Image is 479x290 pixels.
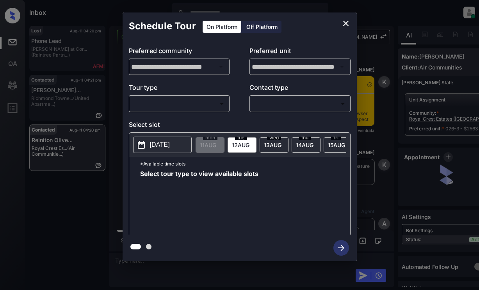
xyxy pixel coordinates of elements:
[129,46,230,59] p: Preferred community
[296,142,313,148] span: 14 AUG
[267,135,281,140] span: wed
[203,21,241,33] div: On Platform
[324,137,353,153] div: date-select
[331,135,341,140] span: fri
[228,137,256,153] div: date-select
[249,83,351,95] p: Contact type
[299,135,311,140] span: thu
[129,83,230,95] p: Tour type
[292,137,321,153] div: date-select
[150,140,170,149] p: [DATE]
[140,157,350,171] p: *Available time slots
[328,142,345,148] span: 15 AUG
[140,171,258,233] span: Select tour type to view available slots
[338,16,354,31] button: close
[242,21,281,33] div: Off Platform
[232,142,249,148] span: 12 AUG
[249,46,351,59] p: Preferred unit
[235,135,247,140] span: tue
[129,120,351,132] p: Select slot
[123,12,202,40] h2: Schedule Tour
[264,142,281,148] span: 13 AUG
[133,137,192,153] button: [DATE]
[260,137,288,153] div: date-select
